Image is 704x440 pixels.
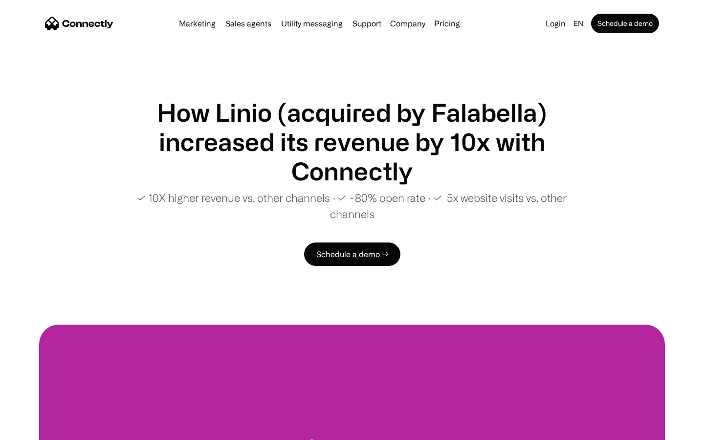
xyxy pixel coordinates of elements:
[390,17,425,30] div: Company
[591,14,659,33] a: Schedule a demo
[10,422,59,437] aside: Language selected: English
[277,20,347,27] a: Utility messaging
[221,20,275,27] a: Sales agents
[20,423,59,437] ul: Language list
[573,17,583,30] div: en
[542,17,570,30] a: Login
[175,20,220,27] a: Marketing
[117,190,587,222] p: ✓ 10X higher revenue vs. other channels ∙ ✓ ~80% open rate ∙ ✓ 5x website visits vs. other channels
[117,98,587,186] h1: How Linio (acquired by Falabella) increased its revenue by 10x with Connectly
[430,20,464,27] a: Pricing
[304,242,400,266] a: Schedule a demo →
[349,20,385,27] a: Support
